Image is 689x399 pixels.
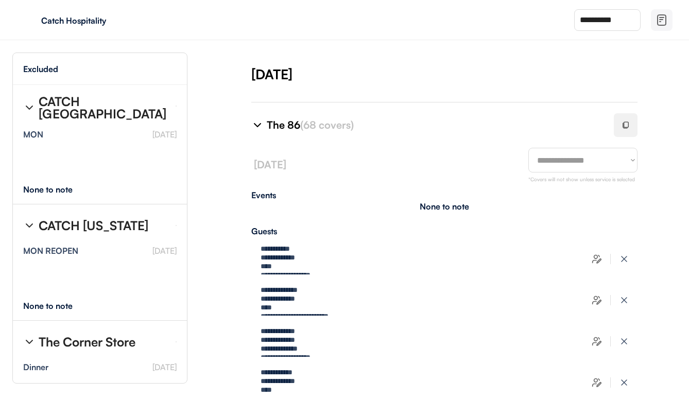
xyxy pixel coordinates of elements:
[23,101,36,114] img: chevron-right%20%281%29.svg
[420,202,469,211] div: None to note
[23,219,36,232] img: chevron-right%20%281%29.svg
[39,219,148,232] div: CATCH [US_STATE]
[152,246,177,256] font: [DATE]
[23,65,58,73] div: Excluded
[23,363,48,371] div: Dinner
[251,191,638,199] div: Events
[23,336,36,348] img: chevron-right%20%281%29.svg
[23,382,79,391] strong: [PERSON_NAME]
[251,65,689,83] div: [DATE]
[528,176,635,182] font: *Covers will not show unless service is selected
[267,118,601,132] div: The 86
[619,377,629,388] img: x-close%20%283%29.svg
[592,295,602,305] img: users-edit.svg
[39,95,167,120] div: CATCH [GEOGRAPHIC_DATA]
[619,295,629,305] img: x-close%20%283%29.svg
[656,14,668,26] img: file-02.svg
[41,16,171,25] div: Catch Hospitality
[254,158,286,171] font: [DATE]
[619,336,629,346] img: x-close%20%283%29.svg
[23,185,92,194] div: None to note
[152,362,177,372] font: [DATE]
[23,247,78,255] div: MON REOPEN
[39,336,135,348] div: The Corner Store
[592,377,602,388] img: users-edit.svg
[23,302,92,310] div: None to note
[592,336,602,346] img: users-edit.svg
[592,254,602,264] img: users-edit.svg
[152,129,177,140] font: [DATE]
[251,119,264,131] img: chevron-right%20%281%29.svg
[23,130,43,138] div: MON
[21,12,37,28] img: yH5BAEAAAAALAAAAAABAAEAAAIBRAA7
[619,254,629,264] img: x-close%20%283%29.svg
[300,118,354,131] font: (68 covers)
[251,227,638,235] div: Guests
